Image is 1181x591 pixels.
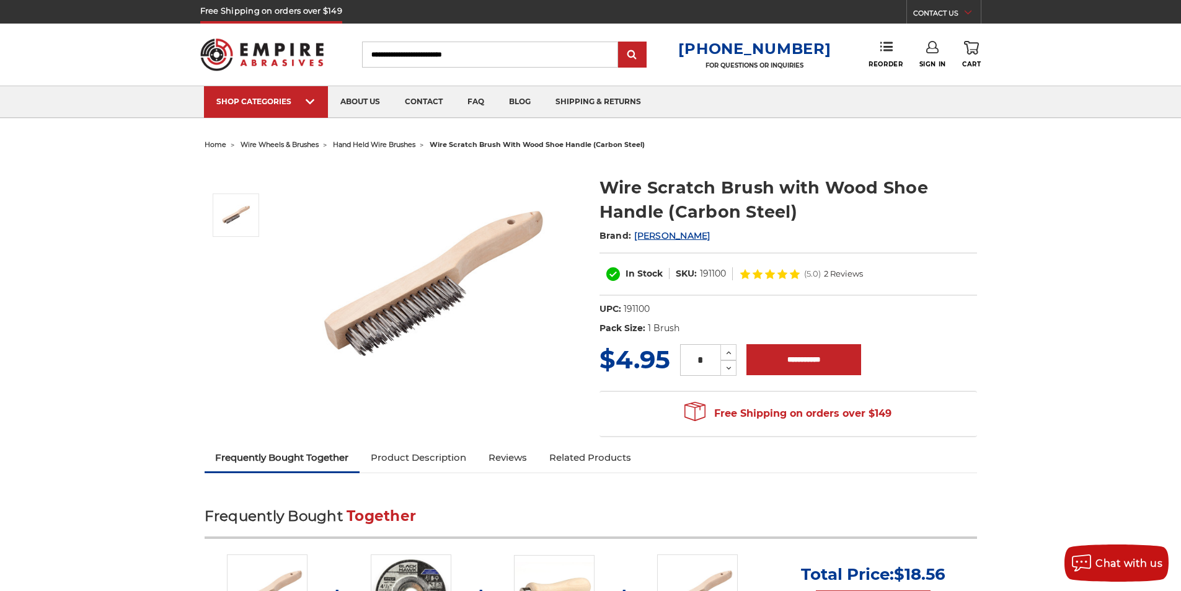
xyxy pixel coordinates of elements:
span: $18.56 [894,564,945,584]
span: Together [347,507,416,525]
span: Cart [962,60,981,68]
button: Chat with us [1064,544,1169,582]
img: Wire Scratch Brush with Wood Shoe Handle (Carbon Steel) [221,200,252,231]
a: home [205,140,226,149]
span: Chat with us [1095,558,1162,569]
img: Empire Abrasives [200,30,324,79]
img: Wire Scratch Brush with Wood Shoe Handle (Carbon Steel) [311,162,559,411]
dd: 191100 [700,267,726,280]
dd: 1 Brush [648,322,679,335]
a: blog [497,86,543,118]
a: Related Products [538,444,642,471]
p: Total Price: [801,564,945,584]
a: shipping & returns [543,86,653,118]
span: Brand: [599,230,632,241]
dd: 191100 [624,303,650,316]
div: SHOP CATEGORIES [216,97,316,106]
a: Cart [962,41,981,68]
span: $4.95 [599,344,670,375]
input: Submit [620,43,645,68]
dt: SKU: [676,267,697,280]
a: CONTACT US [913,6,981,24]
a: [PERSON_NAME] [634,230,710,241]
a: Reviews [477,444,538,471]
span: In Stock [626,268,663,279]
span: Frequently Bought [205,507,343,525]
a: [PHONE_NUMBER] [678,40,831,58]
a: hand held wire brushes [333,140,415,149]
span: (5.0) [804,270,821,278]
a: contact [392,86,455,118]
a: wire wheels & brushes [241,140,319,149]
h1: Wire Scratch Brush with Wood Shoe Handle (Carbon Steel) [599,176,977,224]
a: Product Description [360,444,477,471]
a: Reorder [869,41,903,68]
p: FOR QUESTIONS OR INQUIRIES [678,61,831,69]
a: faq [455,86,497,118]
span: wire scratch brush with wood shoe handle (carbon steel) [430,140,645,149]
span: 2 Reviews [824,270,863,278]
span: Sign In [919,60,946,68]
dt: UPC: [599,303,621,316]
a: about us [328,86,392,118]
span: Free Shipping on orders over $149 [684,401,891,426]
span: Reorder [869,60,903,68]
a: Frequently Bought Together [205,444,360,471]
dt: Pack Size: [599,322,645,335]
